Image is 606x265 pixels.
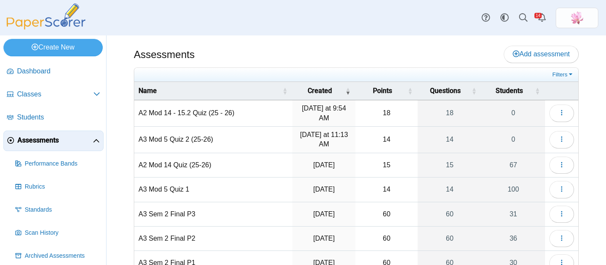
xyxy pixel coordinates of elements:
a: 14 [418,127,482,153]
td: A3 Mod 5 Quiz 2 (25-26) [134,127,292,153]
span: Points : Activate to sort [407,82,413,100]
a: Standards [12,200,104,220]
span: Students [17,113,100,122]
td: 18 [355,100,418,127]
span: Archived Assessments [25,252,100,260]
a: 0 [482,100,545,126]
td: 15 [355,153,418,178]
td: 14 [355,127,418,153]
a: Dashboard [3,61,104,82]
span: Assessments [17,136,93,145]
time: May 22, 2025 at 9:27 AM [313,210,335,218]
a: Rubrics [12,177,104,197]
span: Dashboard [17,67,100,76]
a: PaperScorer [3,23,89,31]
span: Scan History [25,229,100,237]
span: Classes [17,90,93,99]
td: A2 Mod 14 Quiz (25-26) [134,153,292,178]
td: 60 [355,202,418,227]
time: Sep 4, 2025 at 10:44 AM [313,186,335,193]
a: 15 [418,153,482,177]
a: 60 [418,227,482,250]
a: Alerts [533,9,551,27]
img: PaperScorer [3,3,89,29]
h1: Assessments [134,47,195,62]
a: 100 [482,178,545,201]
span: Created : Activate to remove sorting [345,82,350,100]
span: Standards [25,206,100,214]
a: 14 [418,178,482,201]
td: 60 [355,227,418,251]
a: Assessments [3,131,104,151]
a: Filters [550,70,576,79]
span: Name [139,87,157,95]
td: A3 Mod 5 Quiz 1 [134,178,292,202]
a: Add assessment [504,46,579,63]
img: ps.MuGhfZT6iQwmPTCC [570,11,584,25]
a: 18 [418,100,482,126]
a: Scan History [12,223,104,243]
time: Sep 16, 2025 at 11:13 AM [300,131,348,148]
a: Create New [3,39,103,56]
span: Name : Activate to sort [282,82,287,100]
time: May 22, 2025 at 9:26 AM [313,235,335,242]
span: Points [373,87,392,95]
td: A3 Sem 2 Final P3 [134,202,292,227]
a: ps.MuGhfZT6iQwmPTCC [556,8,598,28]
a: Students [3,108,104,128]
span: Add assessment [513,50,570,58]
a: 67 [482,153,545,177]
a: Classes [3,84,104,105]
time: Sep 4, 2025 at 2:57 PM [313,161,335,169]
span: Questions : Activate to sort [471,82,476,100]
span: Xinmei Li [570,11,584,25]
time: Sep 17, 2025 at 9:54 AM [302,105,346,121]
span: Rubrics [25,183,100,191]
span: Questions [430,87,461,95]
td: 14 [355,178,418,202]
a: 60 [418,202,482,226]
a: Performance Bands [12,154,104,174]
span: Students : Activate to sort [535,82,540,100]
a: 36 [482,227,545,250]
span: Students [496,87,523,95]
span: Performance Bands [25,160,100,168]
span: Created [308,87,332,95]
td: A3 Sem 2 Final P2 [134,227,292,251]
a: 0 [482,127,545,153]
td: A2 Mod 14 - 15.2 Quiz (25 - 26) [134,100,292,127]
a: 31 [482,202,545,226]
